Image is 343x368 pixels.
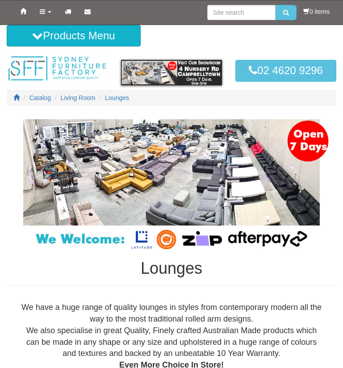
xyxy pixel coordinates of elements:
[29,94,51,101] a: Catalog
[7,25,141,46] button: Products Menu
[303,7,330,16] li: 0 items
[235,60,336,81] a: 02 4620 9296
[7,119,336,251] img: Lounges
[207,5,276,20] input: Site search
[105,94,129,101] a: Lounges
[7,55,108,81] img: Sydney Furniture Factory
[61,94,96,101] a: Living Room
[7,259,336,277] h1: Lounges
[121,60,222,85] img: showroom.gif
